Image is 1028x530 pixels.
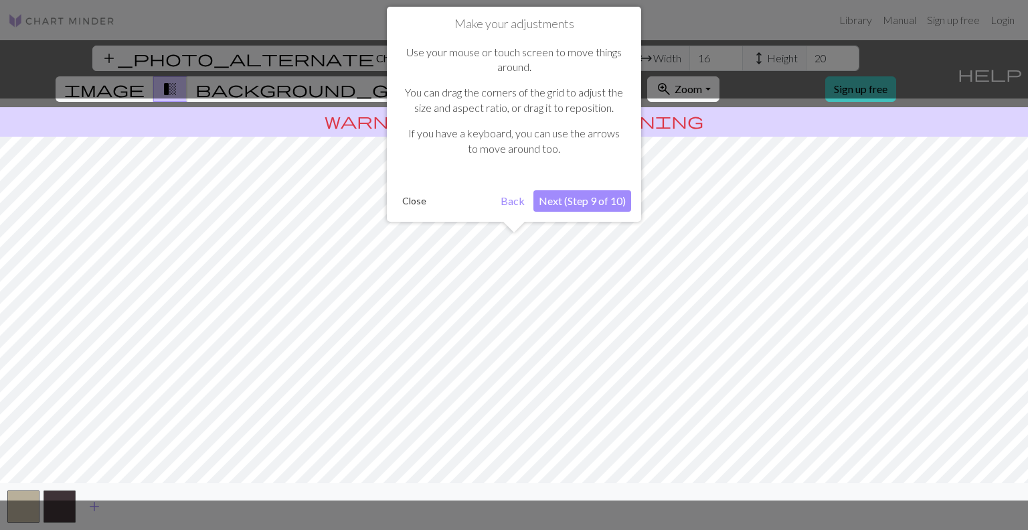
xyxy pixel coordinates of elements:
[533,190,631,212] button: Next (Step 9 of 10)
[404,126,624,156] p: If you have a keyboard, you can use the arrows to move around too.
[387,7,641,222] div: Make your adjustments
[404,85,624,115] p: You can drag the corners of the grid to adjust the size and aspect ratio, or drag it to reposition.
[397,17,631,31] h1: Make your adjustments
[495,190,530,212] button: Back
[404,45,624,75] p: Use your mouse or touch screen to move things around.
[397,191,432,211] button: Close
